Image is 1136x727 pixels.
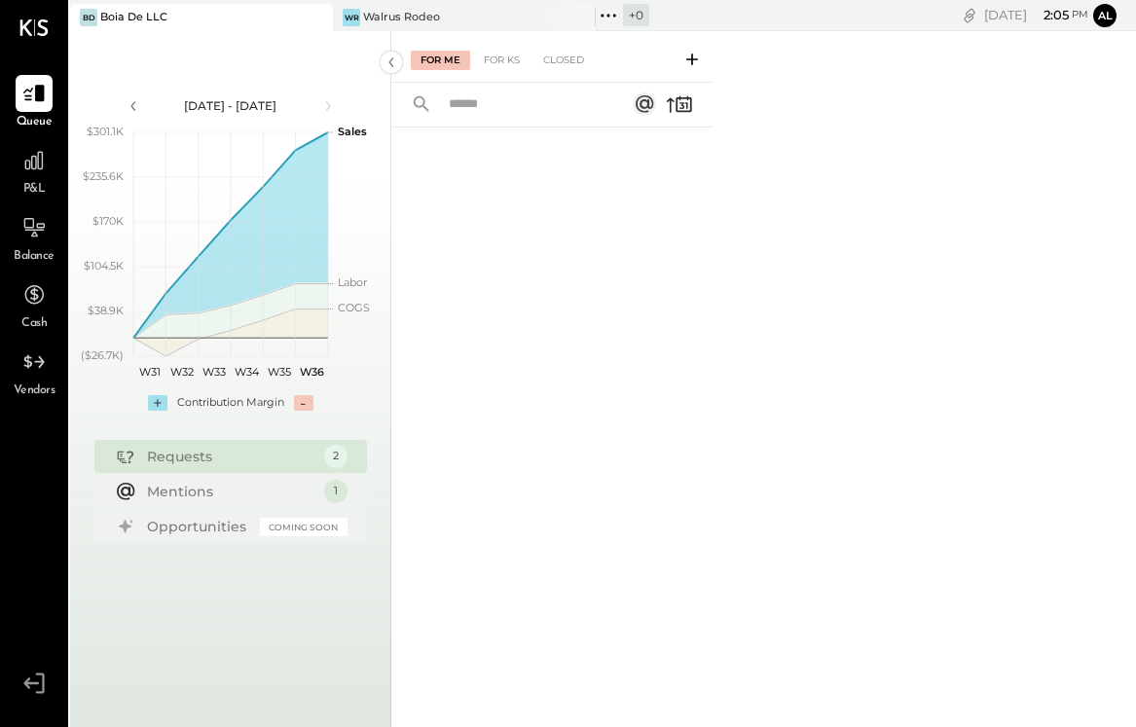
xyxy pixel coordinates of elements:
[474,51,530,70] div: For KS
[170,365,194,379] text: W32
[14,248,55,266] span: Balance
[148,97,313,114] div: [DATE] - [DATE]
[324,480,348,503] div: 1
[87,125,124,138] text: $301.1K
[81,348,124,362] text: ($26.7K)
[21,315,47,333] span: Cash
[84,259,124,273] text: $104.5K
[1030,6,1069,24] span: 2 : 05
[235,365,260,379] text: W34
[23,181,46,199] span: P&L
[268,365,291,379] text: W35
[533,51,594,70] div: Closed
[411,51,470,70] div: For Me
[1,75,67,131] a: Queue
[1,209,67,266] a: Balance
[148,395,167,411] div: +
[17,114,53,131] span: Queue
[260,518,348,536] div: Coming Soon
[14,382,55,400] span: Vendors
[88,304,124,317] text: $38.9K
[80,9,97,26] div: BD
[960,5,979,25] div: copy link
[1,276,67,333] a: Cash
[338,301,370,314] text: COGS
[1,344,67,400] a: Vendors
[623,4,649,26] div: + 0
[338,125,367,138] text: Sales
[363,10,440,25] div: Walrus Rodeo
[147,447,314,466] div: Requests
[299,365,323,379] text: W36
[100,10,167,25] div: Boia De LLC
[138,365,160,379] text: W31
[338,275,367,289] text: Labor
[294,395,313,411] div: -
[83,169,124,183] text: $235.6K
[202,365,226,379] text: W33
[1,142,67,199] a: P&L
[984,6,1088,24] div: [DATE]
[1072,8,1088,21] span: pm
[324,445,348,468] div: 2
[147,482,314,501] div: Mentions
[92,214,124,228] text: $170K
[1093,4,1117,27] button: Al
[147,517,250,536] div: Opportunities
[177,395,284,411] div: Contribution Margin
[343,9,360,26] div: WR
